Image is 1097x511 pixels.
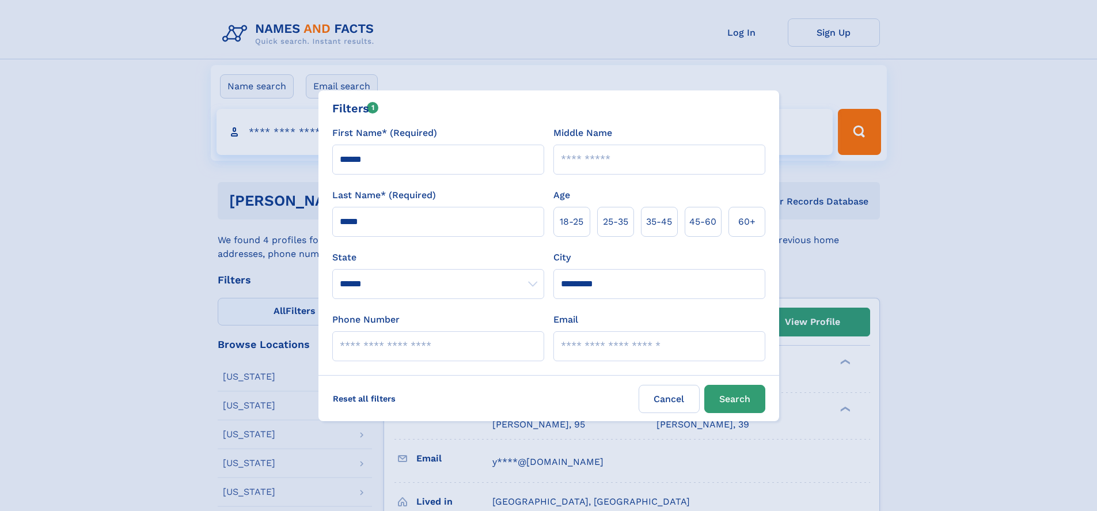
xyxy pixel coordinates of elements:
[332,313,400,327] label: Phone Number
[553,188,570,202] label: Age
[560,215,583,229] span: 18‑25
[704,385,765,413] button: Search
[325,385,403,412] label: Reset all filters
[553,251,571,264] label: City
[603,215,628,229] span: 25‑35
[738,215,756,229] span: 60+
[639,385,700,413] label: Cancel
[689,215,716,229] span: 45‑60
[332,188,436,202] label: Last Name* (Required)
[646,215,672,229] span: 35‑45
[332,251,544,264] label: State
[332,126,437,140] label: First Name* (Required)
[553,126,612,140] label: Middle Name
[553,313,578,327] label: Email
[332,100,379,117] div: Filters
